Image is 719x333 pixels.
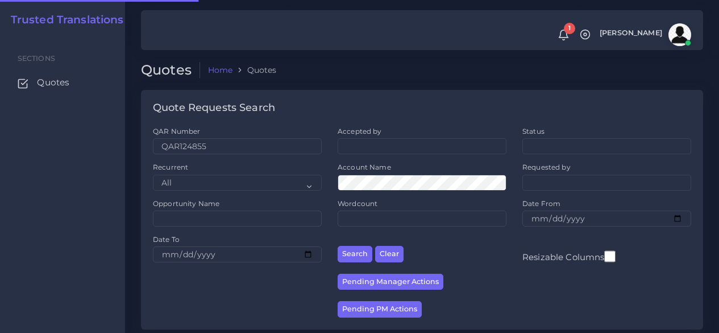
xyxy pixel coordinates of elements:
[668,23,691,46] img: avatar
[564,23,575,34] span: 1
[522,199,560,208] label: Date From
[18,54,55,63] span: Sections
[153,199,219,208] label: Opportunity Name
[338,274,443,290] button: Pending Manager Actions
[522,249,616,264] label: Resizable Columns
[153,162,188,172] label: Recurrent
[37,76,69,89] span: Quotes
[594,23,695,46] a: [PERSON_NAME]avatar
[522,162,571,172] label: Requested by
[153,235,180,244] label: Date To
[554,29,573,41] a: 1
[600,30,662,37] span: [PERSON_NAME]
[375,246,404,262] button: Clear
[604,249,616,264] input: Resizable Columns
[232,64,276,76] li: Quotes
[153,102,275,114] h4: Quote Requests Search
[338,199,377,208] label: Wordcount
[338,162,391,172] label: Account Name
[338,126,382,136] label: Accepted by
[208,64,233,76] a: Home
[338,301,422,318] button: Pending PM Actions
[3,14,124,27] a: Trusted Translations
[338,246,372,262] button: Search
[522,126,545,136] label: Status
[9,71,117,94] a: Quotes
[141,62,200,79] h2: Quotes
[153,126,200,136] label: QAR Number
